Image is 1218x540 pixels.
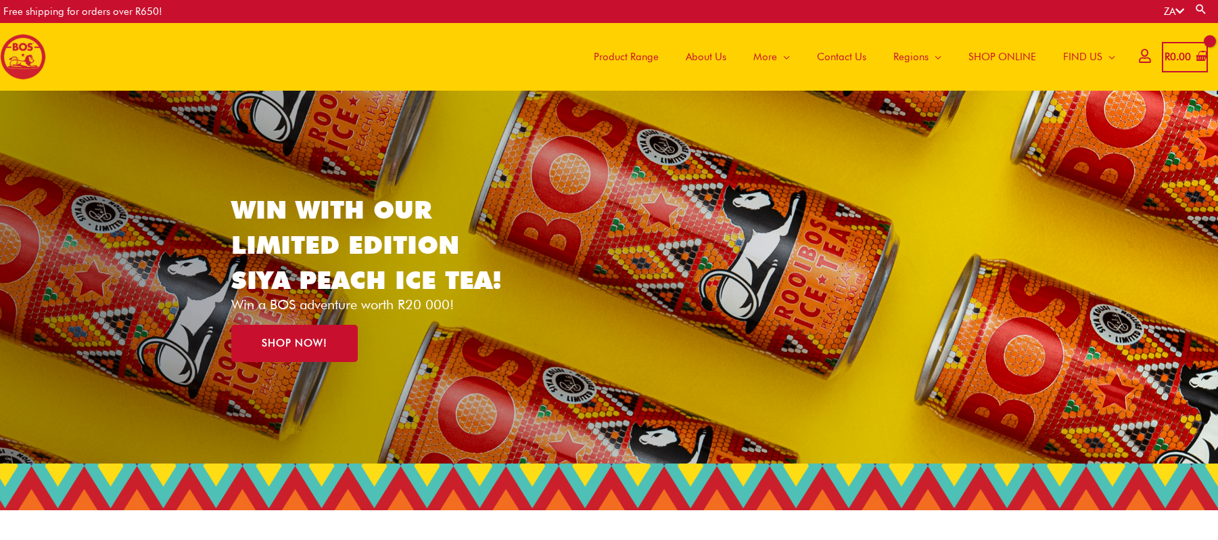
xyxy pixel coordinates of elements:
span: Contact Us [817,37,866,77]
a: SHOP NOW! [231,325,358,362]
nav: Site Navigation [570,23,1129,91]
span: More [753,37,777,77]
a: ZA [1164,5,1184,18]
a: WIN WITH OUR LIMITED EDITION SIYA PEACH ICE TEA! [231,194,502,295]
a: About Us [672,23,740,91]
span: SHOP NOW! [262,338,327,348]
a: View Shopping Cart, empty [1162,42,1208,72]
span: SHOP ONLINE [968,37,1036,77]
span: Product Range [594,37,659,77]
a: Regions [880,23,955,91]
p: Win a BOS adventure worth R20 000! [231,298,523,311]
span: FIND US [1063,37,1102,77]
a: Product Range [580,23,672,91]
a: Search button [1194,3,1208,16]
span: About Us [686,37,726,77]
a: More [740,23,803,91]
bdi: 0.00 [1165,51,1191,63]
a: Contact Us [803,23,880,91]
a: SHOP ONLINE [955,23,1050,91]
span: Regions [893,37,929,77]
span: R [1165,51,1170,63]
